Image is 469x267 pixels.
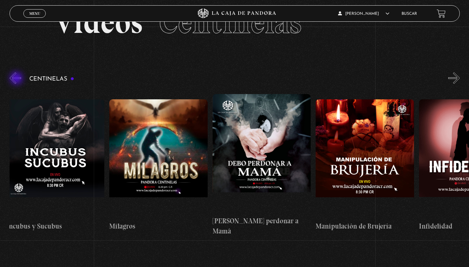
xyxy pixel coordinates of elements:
a: Manipulación de Brujería [316,89,414,242]
a: [PERSON_NAME] perdonar a Mamá [213,89,311,242]
span: Cerrar [27,17,42,22]
a: Incubus y Sucubus [6,89,105,242]
h4: [PERSON_NAME] perdonar a Mamá [213,216,311,236]
a: Milagros [109,89,208,242]
a: View your shopping cart [437,9,446,18]
h3: Centinelas [29,76,74,82]
h4: Incubus y Sucubus [6,221,105,231]
button: Previous [10,72,21,84]
span: Centinelas [159,4,301,41]
h4: Manipulación de Brujería [316,221,414,231]
button: Next [448,72,460,84]
h2: Videos [54,7,414,38]
h4: Milagros [109,221,208,231]
a: Buscar [402,12,417,16]
span: Menu [29,12,40,15]
span: [PERSON_NAME] [338,12,389,16]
